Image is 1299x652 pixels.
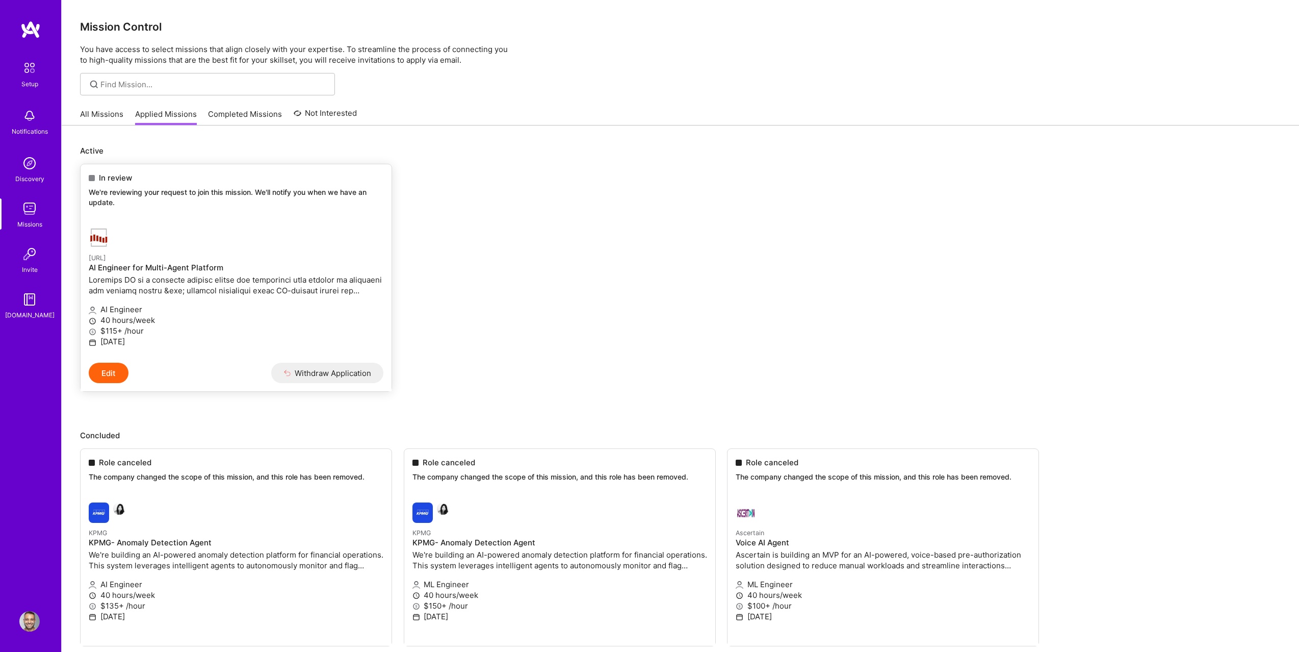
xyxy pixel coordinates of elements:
a: Steelbay.ai company logo[URL]AI Engineer for Multi-Agent PlatformLoremips DO si a consecte adipis... [81,219,392,363]
div: Discovery [15,173,44,184]
img: Steelbay.ai company logo [89,228,109,248]
p: Concluded [80,430,1281,441]
img: guide book [19,289,40,310]
img: User Avatar [19,611,40,632]
a: Completed Missions [208,109,282,126]
img: Invite [19,244,40,264]
div: [DOMAIN_NAME] [5,310,55,320]
div: Invite [22,264,38,275]
p: $115+ /hour [89,325,383,336]
img: setup [19,57,40,79]
i: icon SearchGrey [88,79,100,90]
button: Withdraw Application [271,363,384,383]
p: Active [80,145,1281,156]
p: 40 hours/week [89,315,383,325]
i: icon MoneyGray [89,328,96,336]
i: icon Clock [89,317,96,325]
p: You have access to select missions that align closely with your expertise. To streamline the proc... [80,44,1281,65]
a: Not Interested [294,107,357,126]
a: User Avatar [17,611,42,632]
button: Edit [89,363,128,383]
p: [DATE] [89,336,383,347]
a: All Missions [80,109,123,126]
h3: Mission Control [80,20,1281,33]
img: logo [20,20,41,39]
img: bell [19,106,40,126]
a: Applied Missions [135,109,197,126]
input: Find Mission... [100,79,327,90]
p: We're reviewing your request to join this mission. We'll notify you when we have an update. [89,187,383,207]
p: AI Engineer [89,304,383,315]
i: icon Applicant [89,307,96,314]
span: In review [99,172,132,183]
img: teamwork [19,198,40,219]
h4: AI Engineer for Multi-Agent Platform [89,263,383,272]
small: [URL] [89,254,106,262]
div: Setup [21,79,38,89]
i: icon Calendar [89,339,96,346]
img: discovery [19,153,40,173]
div: Notifications [12,126,48,137]
div: Missions [17,219,42,230]
p: Loremips DO si a consecte adipisc elitse doe temporinci utla etdolor ma aliquaeni adm veniamq nos... [89,274,383,296]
